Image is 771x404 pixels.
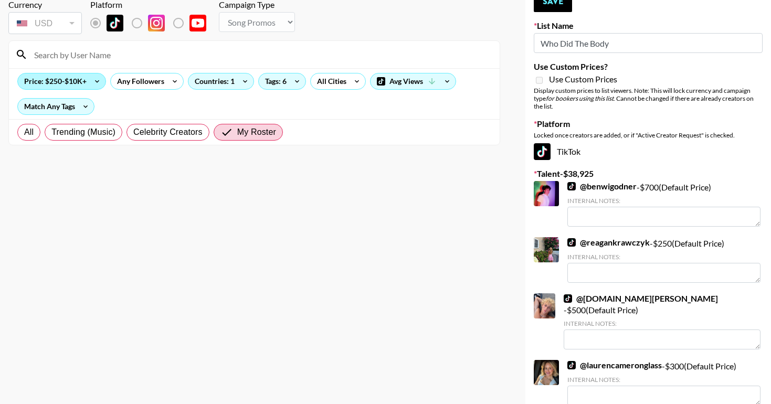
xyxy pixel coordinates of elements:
[24,126,34,139] span: All
[534,131,763,139] div: Locked once creators are added, or if "Active Creator Request" is checked.
[564,320,761,327] div: Internal Notes:
[567,237,650,248] a: @reagankrawczyk
[534,119,763,129] label: Platform
[564,293,761,349] div: - $ 500 (Default Price)
[567,237,761,283] div: - $ 250 (Default Price)
[564,294,572,303] img: TikTok
[534,87,763,110] div: Display custom prices to list viewers. Note: This will lock currency and campaign type . Cannot b...
[567,360,662,370] a: @laurencameronglass
[549,74,617,84] span: Use Custom Prices
[311,73,348,89] div: All Cities
[567,253,761,261] div: Internal Notes:
[567,376,761,384] div: Internal Notes:
[534,143,551,160] img: TikTok
[111,73,166,89] div: Any Followers
[237,126,276,139] span: My Roster
[534,20,763,31] label: List Name
[567,238,576,247] img: TikTok
[133,126,203,139] span: Celebrity Creators
[534,143,763,160] div: TikTok
[564,293,718,304] a: @[DOMAIN_NAME][PERSON_NAME]
[567,361,576,369] img: TikTok
[546,94,614,102] em: for bookers using this list
[18,73,105,89] div: Price: $250-$10K+
[534,168,763,179] label: Talent - $ 38,925
[10,14,80,33] div: USD
[371,73,456,89] div: Avg Views
[567,181,761,227] div: - $ 700 (Default Price)
[51,126,115,139] span: Trending (Music)
[534,61,763,72] label: Use Custom Prices?
[259,73,305,89] div: Tags: 6
[107,15,123,31] img: TikTok
[188,73,254,89] div: Countries: 1
[189,15,206,31] img: YouTube
[567,181,637,192] a: @benwigodner
[148,15,165,31] img: Instagram
[567,182,576,190] img: TikTok
[567,197,761,205] div: Internal Notes:
[90,12,215,34] div: List locked to TikTok.
[28,46,493,63] input: Search by User Name
[18,99,94,114] div: Match Any Tags
[8,10,82,36] div: Remove selected talent to change your currency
